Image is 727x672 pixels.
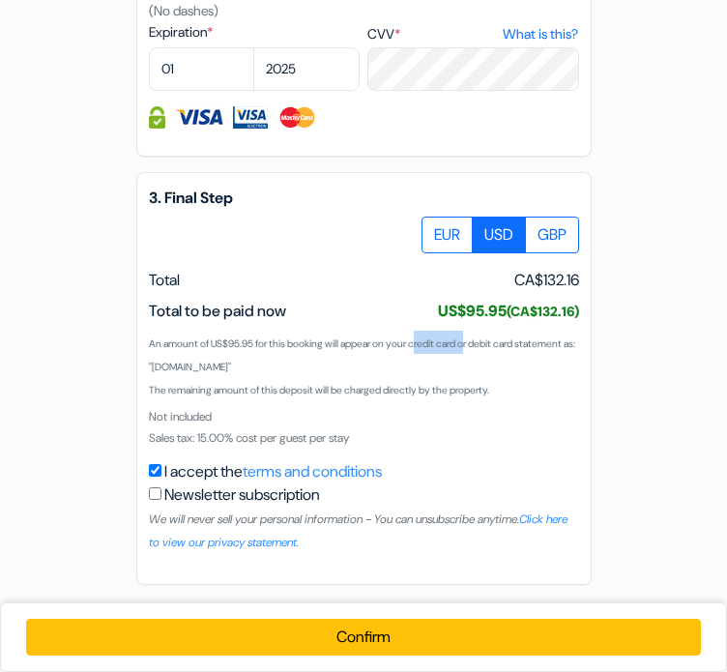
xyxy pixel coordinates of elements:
[525,217,579,253] label: GBP
[149,337,575,373] small: An amount of US$95.95 for this booking will appear on your credit card or debit card statement as...
[149,430,349,446] span: Sales tax: 15.00% cost per guest per stay
[164,460,382,483] label: I accept the
[149,301,286,321] span: Total to be paid now
[233,106,268,129] img: Visa Electron
[438,301,579,321] span: US$95.95
[243,461,382,482] a: terms and conditions
[149,189,579,207] h5: 3. Final Step
[164,483,320,507] label: Newsletter subscription
[514,269,579,292] span: CA$132.16
[149,22,360,43] label: Expiration
[472,217,526,253] label: USD
[507,303,579,320] small: (CA$132.16)
[503,24,578,44] a: What is this?
[26,619,701,656] button: Confirm
[149,511,567,550] small: We will never sell your personal information - You can unsubscribe anytime.
[149,408,579,425] div: Not included
[149,106,165,129] img: Credit card information fully secured and encrypted
[149,2,218,19] small: (No dashes)
[367,24,578,44] label: CVV
[175,106,223,129] img: Visa
[422,217,579,253] div: Basic radio toggle button group
[422,217,473,253] label: EUR
[149,384,489,396] small: The remaining amount of this deposit will be charged directly by the property.
[277,106,317,129] img: Master Card
[149,511,567,550] a: Click here to view our privacy statement.
[149,270,180,290] span: Total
